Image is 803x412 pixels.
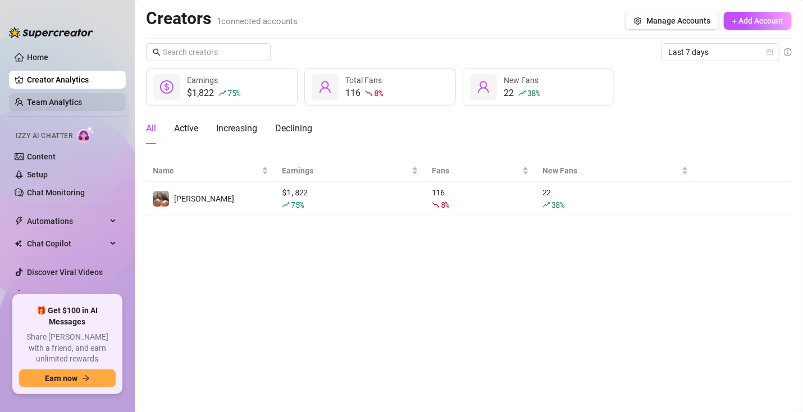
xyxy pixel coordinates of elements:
span: Last 7 days [668,44,773,61]
span: rise [542,201,550,209]
span: dollar-circle [160,80,174,94]
div: Increasing [216,122,257,135]
a: Chat Monitoring [27,188,85,197]
span: [PERSON_NAME] [174,194,234,203]
th: New Fans [536,160,695,182]
span: New Fans [504,76,539,85]
h2: Creators [146,8,298,29]
span: 75 % [227,88,240,98]
span: 8 % [374,88,382,98]
a: Home [27,53,48,62]
th: Earnings [275,160,425,182]
span: setting [634,17,642,25]
div: 22 [542,186,688,211]
span: 75 % [291,199,304,210]
div: Declining [275,122,312,135]
span: Total Fans [345,76,382,85]
button: Manage Accounts [625,12,719,30]
img: logo-BBDzfeDw.svg [9,27,93,38]
th: Fans [425,160,536,182]
a: Setup [27,170,48,179]
div: $1,822 [187,86,240,100]
button: + Add Account [724,12,792,30]
a: Creator Analytics [27,71,117,89]
div: 116 [345,86,382,100]
a: Content [27,152,56,161]
span: 38 % [527,88,540,98]
span: Manage Accounts [646,16,710,25]
span: calendar [766,49,773,56]
span: 1 connected accounts [217,16,298,26]
span: fall [365,89,373,97]
span: Earnings [187,76,218,85]
span: Chat Copilot [27,235,107,253]
div: All [146,122,156,135]
span: + Add Account [732,16,783,25]
span: Earnings [282,164,409,177]
a: Settings [27,290,57,299]
span: search [153,48,161,56]
span: thunderbolt [15,217,24,226]
a: Discover Viral Videos [27,268,103,277]
div: 22 [504,86,540,100]
span: Share [PERSON_NAME] with a friend, and earn unlimited rewards [19,332,116,365]
img: Mina [153,191,169,207]
button: Earn nowarrow-right [19,369,116,387]
span: rise [218,89,226,97]
span: Earn now [45,374,77,383]
span: New Fans [542,164,679,177]
span: 🎁 Get $100 in AI Messages [19,305,116,327]
input: Search creators [163,46,255,58]
span: user [318,80,332,94]
span: user [477,80,490,94]
span: Name [153,164,259,177]
img: Chat Copilot [15,240,22,248]
span: info-circle [784,48,792,56]
a: Team Analytics [27,98,82,107]
span: Automations [27,212,107,230]
span: fall [432,201,440,209]
span: rise [282,201,290,209]
span: 8 % [441,199,449,210]
div: 116 [432,186,529,211]
div: Active [174,122,198,135]
span: Izzy AI Chatter [16,131,72,141]
th: Name [146,160,275,182]
span: arrow-right [82,374,90,382]
div: $ 1,822 [282,186,418,211]
img: AI Chatter [77,126,94,143]
span: 38 % [551,199,564,210]
span: rise [518,89,526,97]
span: Fans [432,164,520,177]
